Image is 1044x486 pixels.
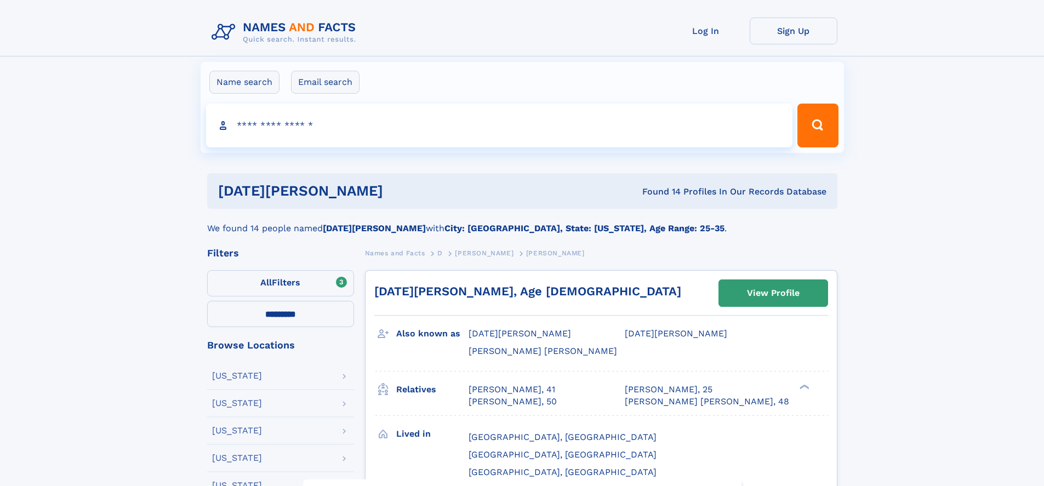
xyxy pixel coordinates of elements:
[206,104,793,147] input: search input
[750,18,837,44] a: Sign Up
[212,426,262,435] div: [US_STATE]
[662,18,750,44] a: Log In
[625,384,712,396] a: [PERSON_NAME], 25
[207,209,837,235] div: We found 14 people named with .
[209,71,279,94] label: Name search
[212,371,262,380] div: [US_STATE]
[526,249,585,257] span: [PERSON_NAME]
[365,246,425,260] a: Names and Facts
[455,249,514,257] span: [PERSON_NAME]
[469,396,557,408] a: [PERSON_NAME], 50
[212,399,262,408] div: [US_STATE]
[512,186,826,198] div: Found 14 Profiles In Our Records Database
[207,18,365,47] img: Logo Names and Facts
[469,467,657,477] span: [GEOGRAPHIC_DATA], [GEOGRAPHIC_DATA]
[260,277,272,288] span: All
[469,432,657,442] span: [GEOGRAPHIC_DATA], [GEOGRAPHIC_DATA]
[719,280,828,306] a: View Profile
[207,248,354,258] div: Filters
[469,384,555,396] a: [PERSON_NAME], 41
[469,328,571,339] span: [DATE][PERSON_NAME]
[797,383,810,390] div: ❯
[396,324,469,343] h3: Also known as
[747,281,800,306] div: View Profile
[469,346,617,356] span: [PERSON_NAME] [PERSON_NAME]
[469,449,657,460] span: [GEOGRAPHIC_DATA], [GEOGRAPHIC_DATA]
[323,223,426,233] b: [DATE][PERSON_NAME]
[207,340,354,350] div: Browse Locations
[396,425,469,443] h3: Lived in
[625,328,727,339] span: [DATE][PERSON_NAME]
[396,380,469,399] h3: Relatives
[207,270,354,296] label: Filters
[374,284,681,298] a: [DATE][PERSON_NAME], Age [DEMOGRAPHIC_DATA]
[437,249,443,257] span: D
[455,246,514,260] a: [PERSON_NAME]
[625,396,789,408] a: [PERSON_NAME] [PERSON_NAME], 48
[437,246,443,260] a: D
[444,223,724,233] b: City: [GEOGRAPHIC_DATA], State: [US_STATE], Age Range: 25-35
[212,454,262,462] div: [US_STATE]
[218,184,513,198] h1: [DATE][PERSON_NAME]
[291,71,360,94] label: Email search
[797,104,838,147] button: Search Button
